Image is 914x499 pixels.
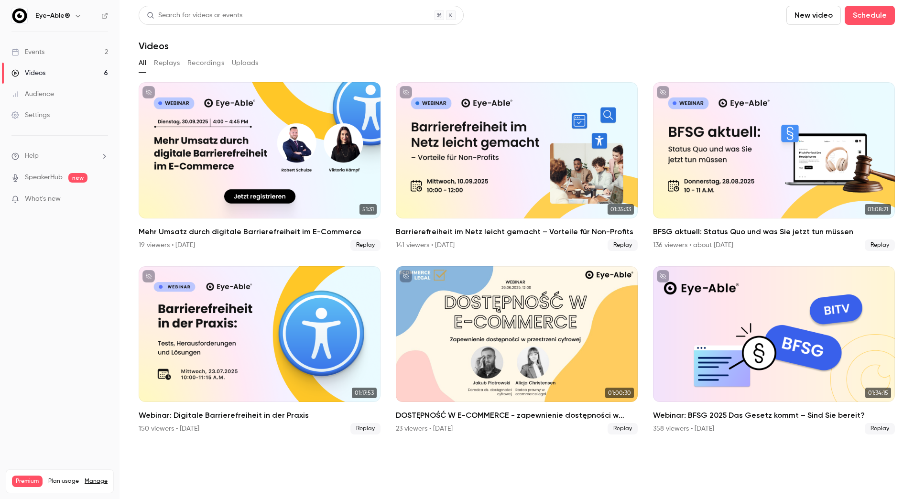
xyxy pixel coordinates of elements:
[653,266,895,435] li: Webinar: BFSG 2025 Das Gesetz kommt – Sind Sie bereit?
[396,410,638,421] h2: DOSTĘPNOŚĆ W E-COMMERCE - zapewnienie dostępności w przestrzeni cyfrowej
[139,226,381,238] h2: Mehr Umsatz durch digitale Barrierefreiheit im E-Commerce
[396,266,638,435] a: 01:00:30DOSTĘPNOŚĆ W E-COMMERCE - zapewnienie dostępności w przestrzeni cyfrowej23 viewers • [DAT...
[657,270,669,282] button: unpublished
[350,239,381,251] span: Replay
[142,270,155,282] button: unpublished
[139,82,895,434] ul: Videos
[139,424,199,434] div: 150 viewers • [DATE]
[85,477,108,485] a: Manage
[11,68,45,78] div: Videos
[653,266,895,435] a: 01:34:15Webinar: BFSG 2025 Das Gesetz kommt – Sind Sie bereit?358 viewers • [DATE]Replay
[396,82,638,251] a: 01:35:33Barrierefreiheit im Netz leicht gemacht – Vorteile für Non-Profits141 viewers • [DATE]Replay
[35,11,70,21] h6: Eye-Able®
[11,89,54,99] div: Audience
[139,82,381,251] a: 51:31Mehr Umsatz durch digitale Barrierefreiheit im E-Commerce19 viewers • [DATE]Replay
[845,6,895,25] button: Schedule
[25,151,39,161] span: Help
[608,204,634,215] span: 01:35:33
[400,86,412,98] button: unpublished
[786,6,841,25] button: New video
[187,55,224,71] button: Recordings
[865,239,895,251] span: Replay
[139,55,146,71] button: All
[139,266,381,435] li: Webinar: Digitale Barrierefreiheit in der Praxis
[865,388,891,398] span: 01:34:15
[657,86,669,98] button: unpublished
[653,410,895,421] h2: Webinar: BFSG 2025 Das Gesetz kommt – Sind Sie bereit?
[359,204,377,215] span: 51:31
[97,195,108,204] iframe: Noticeable Trigger
[396,424,453,434] div: 23 viewers • [DATE]
[11,110,50,120] div: Settings
[142,86,155,98] button: unpublished
[608,423,638,434] span: Replay
[139,410,381,421] h2: Webinar: Digitale Barrierefreiheit in der Praxis
[68,173,87,183] span: new
[400,270,412,282] button: unpublished
[12,476,43,487] span: Premium
[25,173,63,183] a: SpeakerHub
[147,11,242,21] div: Search for videos or events
[352,388,377,398] span: 01:17:53
[653,226,895,238] h2: BFSG aktuell: Status Quo und was Sie jetzt tun müssen
[139,6,895,493] section: Videos
[396,266,638,435] li: DOSTĘPNOŚĆ W E-COMMERCE - zapewnienie dostępności w przestrzeni cyfrowej
[139,40,169,52] h1: Videos
[139,240,195,250] div: 19 viewers • [DATE]
[11,47,44,57] div: Events
[865,423,895,434] span: Replay
[653,82,895,251] a: 01:08:21BFSG aktuell: Status Quo und was Sie jetzt tun müssen136 viewers • about [DATE]Replay
[232,55,259,71] button: Uploads
[653,424,714,434] div: 358 viewers • [DATE]
[396,226,638,238] h2: Barrierefreiheit im Netz leicht gemacht – Vorteile für Non-Profits
[350,423,381,434] span: Replay
[25,194,61,204] span: What's new
[396,82,638,251] li: Barrierefreiheit im Netz leicht gemacht – Vorteile für Non-Profits
[396,240,455,250] div: 141 viewers • [DATE]
[154,55,180,71] button: Replays
[139,82,381,251] li: Mehr Umsatz durch digitale Barrierefreiheit im E-Commerce
[608,239,638,251] span: Replay
[48,477,79,485] span: Plan usage
[11,151,108,161] li: help-dropdown-opener
[865,204,891,215] span: 01:08:21
[653,240,733,250] div: 136 viewers • about [DATE]
[653,82,895,251] li: BFSG aktuell: Status Quo und was Sie jetzt tun müssen
[12,8,27,23] img: Eye-Able®
[139,266,381,435] a: 01:17:53Webinar: Digitale Barrierefreiheit in der Praxis150 viewers • [DATE]Replay
[605,388,634,398] span: 01:00:30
